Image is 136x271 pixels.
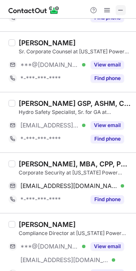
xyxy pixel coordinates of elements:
[20,61,79,69] span: ***@[DOMAIN_NAME]
[91,135,124,143] button: Reveal Button
[8,5,59,15] img: ContactOut v5.3.10
[19,220,76,229] div: [PERSON_NAME]
[20,122,79,129] span: [EMAIL_ADDRESS][DOMAIN_NAME]
[20,243,79,250] span: ***@[DOMAIN_NAME]
[91,195,124,204] button: Reveal Button
[91,74,124,83] button: Reveal Button
[91,242,124,251] button: Reveal Button
[19,108,131,116] div: Hydro Safety Specialist, Sr. for GA at [US_STATE] Power Company
[20,182,118,190] span: [EMAIL_ADDRESS][DOMAIN_NAME]
[19,230,131,237] div: Compliance Director at [US_STATE] Power Company
[19,48,131,55] div: Sr. Corporate Counsel at [US_STATE] Power Company
[19,160,131,168] div: [PERSON_NAME], MBA, CPP, PSP, PCI, GA POST Instructor
[20,256,109,264] span: [EMAIL_ADDRESS][DOMAIN_NAME]
[19,99,131,108] div: [PERSON_NAME] GSP, ASHM, CAOHC
[91,61,124,69] button: Reveal Button
[19,39,76,47] div: [PERSON_NAME]
[91,121,124,130] button: Reveal Button
[19,169,131,177] div: Corporate Security at [US_STATE] Power Company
